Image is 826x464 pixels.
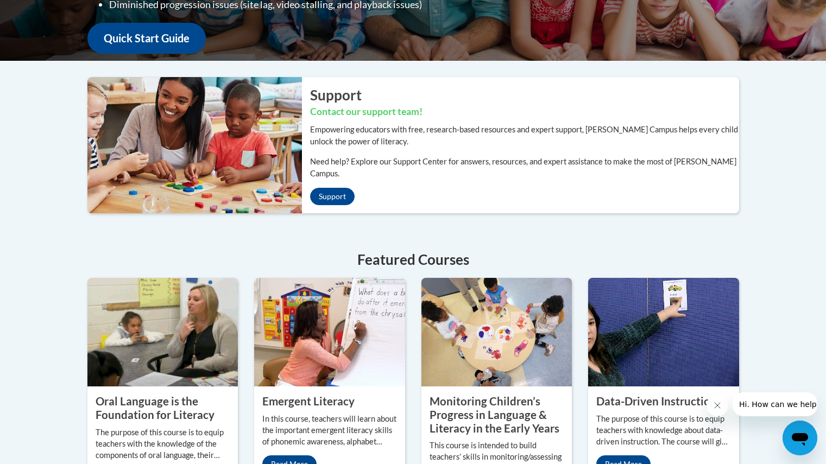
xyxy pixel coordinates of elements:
[596,395,717,408] property: Data-Driven Instruction
[262,414,397,448] p: In this course, teachers will learn about the important emergent literacy skills of phonemic awar...
[707,395,728,416] iframe: Close message
[430,395,559,434] property: Monitoring Children’s Progress in Language & Literacy in the Early Years
[310,188,355,205] a: Support
[87,249,739,270] h4: Featured Courses
[421,278,572,386] img: Monitoring Children’s Progress in Language & Literacy in the Early Years
[310,85,739,105] h2: Support
[310,105,739,119] h3: Contact our support team!
[254,278,405,386] img: Emergent Literacy
[87,23,206,54] a: Quick Start Guide
[96,427,230,461] p: The purpose of this course is to equip teachers with the knowledge of the components of oral lang...
[310,124,739,148] p: Empowering educators with free, research-based resources and expert support, [PERSON_NAME] Campus...
[310,156,739,180] p: Need help? Explore our Support Center for answers, resources, and expert assistance to make the m...
[733,392,817,416] iframe: Message from company
[7,8,88,16] span: Hi. How can we help?
[87,278,238,386] img: Oral Language is the Foundation for Literacy
[596,414,731,448] p: The purpose of this course is to equip teachers with knowledge about data-driven instruction. The...
[262,395,355,408] property: Emergent Literacy
[96,395,215,421] property: Oral Language is the Foundation for Literacy
[79,77,302,213] img: ...
[588,278,739,386] img: Data-Driven Instruction
[783,421,817,455] iframe: Button to launch messaging window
